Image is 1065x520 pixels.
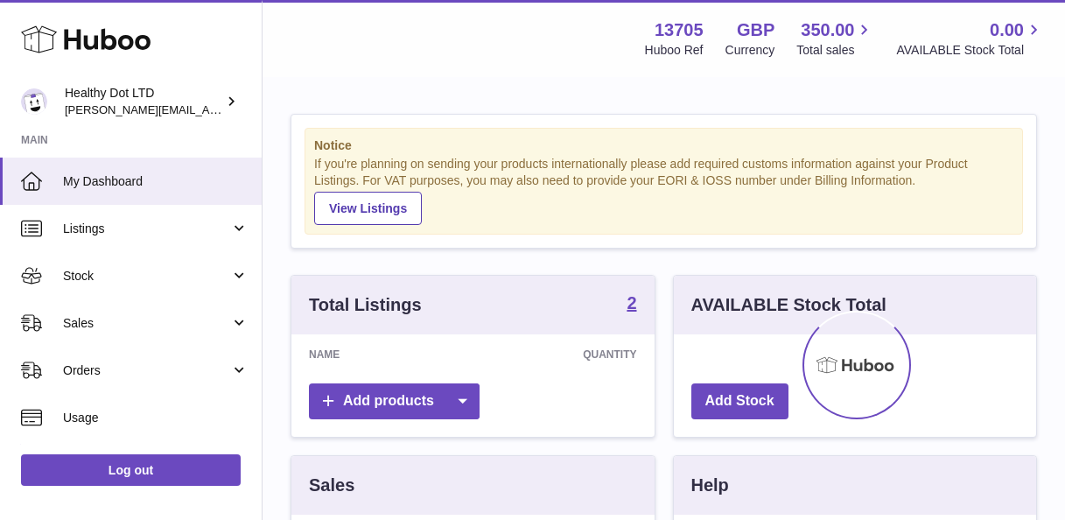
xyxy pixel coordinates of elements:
[309,293,422,317] h3: Total Listings
[796,18,874,59] a: 350.00 Total sales
[291,334,446,375] th: Name
[65,102,351,116] span: [PERSON_NAME][EMAIL_ADDRESS][DOMAIN_NAME]
[627,294,636,312] strong: 2
[63,173,249,190] span: My Dashboard
[21,454,241,486] a: Log out
[309,383,480,419] a: Add products
[309,474,354,497] h3: Sales
[63,362,230,379] span: Orders
[627,294,636,315] a: 2
[63,315,230,332] span: Sales
[314,137,1013,154] strong: Notice
[63,268,230,285] span: Stock
[314,192,422,225] a: View Listings
[990,18,1024,42] span: 0.00
[801,18,854,42] span: 350.00
[691,383,788,419] a: Add Stock
[446,334,655,375] th: Quantity
[63,221,230,237] span: Listings
[896,18,1044,59] a: 0.00 AVAILABLE Stock Total
[691,293,886,317] h3: AVAILABLE Stock Total
[725,42,775,59] div: Currency
[21,88,47,115] img: Dorothy@healthydot.com
[63,410,249,426] span: Usage
[65,85,222,118] div: Healthy Dot LTD
[655,18,704,42] strong: 13705
[691,474,729,497] h3: Help
[896,42,1044,59] span: AVAILABLE Stock Total
[737,18,774,42] strong: GBP
[645,42,704,59] div: Huboo Ref
[314,156,1013,224] div: If you're planning on sending your products internationally please add required customs informati...
[796,42,874,59] span: Total sales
